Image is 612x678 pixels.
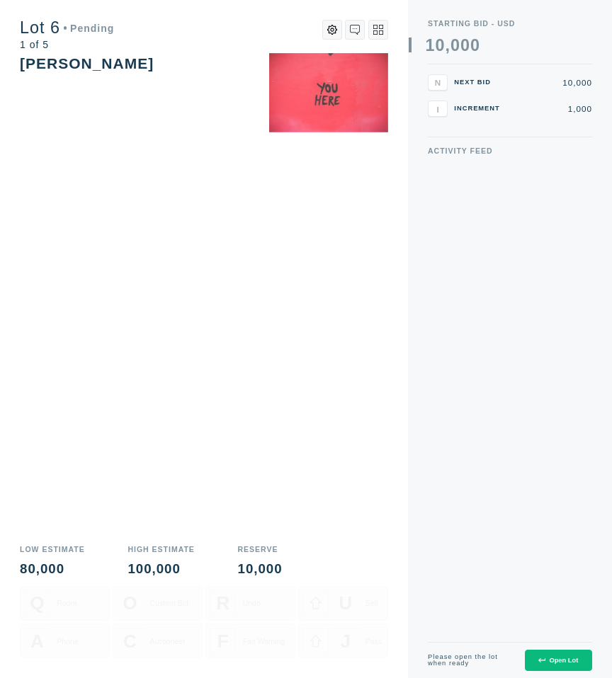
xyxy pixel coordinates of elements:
div: Reserve [238,546,283,553]
div: Activity Feed [428,147,592,155]
div: 10,000 [238,563,283,576]
div: Lot 6 [20,20,114,36]
div: , [445,38,450,202]
div: Please open the lot when ready [428,654,515,667]
div: 1,000 [511,105,592,113]
button: N [428,74,448,91]
div: Pending [64,23,115,33]
div: 0 [470,38,480,54]
div: 1 of 5 [20,40,114,50]
div: Increment [454,105,504,112]
div: Next Bid [454,79,504,86]
div: 10,000 [511,79,592,87]
div: High Estimate [127,546,194,553]
div: 0 [435,38,445,54]
div: 1 [426,38,436,54]
div: [PERSON_NAME] [20,55,154,71]
div: Open Lot [538,657,578,664]
span: I [436,104,438,113]
span: N [435,78,441,87]
button: I [428,100,448,117]
div: 80,000 [20,563,85,576]
button: Open Lot [525,650,592,672]
div: Low Estimate [20,546,85,553]
div: 0 [450,38,460,54]
div: 100,000 [127,563,194,576]
div: Starting Bid - USD [428,20,592,28]
div: 0 [460,38,470,54]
